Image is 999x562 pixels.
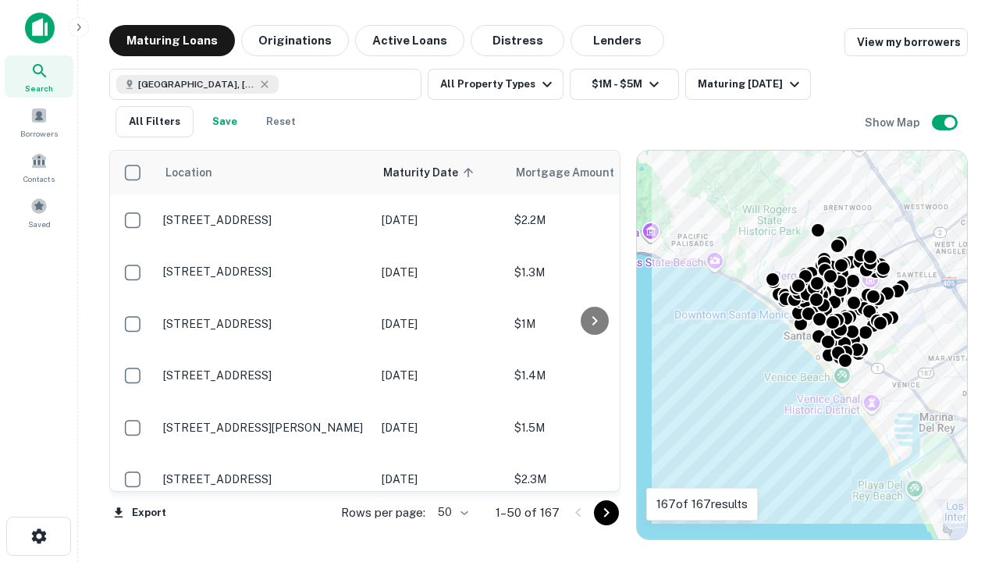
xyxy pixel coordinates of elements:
p: 1–50 of 167 [496,503,560,522]
p: [STREET_ADDRESS] [163,317,366,331]
button: All Filters [116,106,194,137]
button: Reset [256,106,306,137]
p: $1.5M [514,419,670,436]
p: [STREET_ADDRESS] [163,472,366,486]
a: Saved [5,191,73,233]
p: [STREET_ADDRESS] [163,265,366,279]
p: [DATE] [382,264,499,281]
p: [DATE] [382,367,499,384]
div: Maturing [DATE] [698,75,804,94]
p: [STREET_ADDRESS] [163,213,366,227]
p: [DATE] [382,315,499,333]
p: $1.3M [514,264,670,281]
button: Save your search to get updates of matches that match your search criteria. [200,106,250,137]
span: [GEOGRAPHIC_DATA], [GEOGRAPHIC_DATA], [GEOGRAPHIC_DATA] [138,77,255,91]
iframe: Chat Widget [921,437,999,512]
button: All Property Types [428,69,563,100]
button: Originations [241,25,349,56]
button: Active Loans [355,25,464,56]
a: Borrowers [5,101,73,143]
p: Rows per page: [341,503,425,522]
button: [GEOGRAPHIC_DATA], [GEOGRAPHIC_DATA], [GEOGRAPHIC_DATA] [109,69,421,100]
p: $1M [514,315,670,333]
p: $1.4M [514,367,670,384]
div: 0 0 [637,151,967,539]
button: Go to next page [594,500,619,525]
span: Maturity Date [383,163,478,182]
button: Distress [471,25,564,56]
p: [STREET_ADDRESS] [163,368,366,382]
span: Search [25,82,53,94]
th: Maturity Date [374,151,507,194]
span: Location [165,163,212,182]
a: View my borrowers [844,28,968,56]
a: Search [5,55,73,98]
span: Mortgage Amount [516,163,635,182]
img: capitalize-icon.png [25,12,55,44]
p: [DATE] [382,419,499,436]
p: [STREET_ADDRESS][PERSON_NAME] [163,421,366,435]
button: $1M - $5M [570,69,679,100]
th: Location [155,151,374,194]
span: Contacts [23,173,55,185]
button: Maturing [DATE] [685,69,811,100]
div: 50 [432,501,471,524]
a: Contacts [5,146,73,188]
button: Lenders [571,25,664,56]
p: 167 of 167 results [656,495,748,514]
p: [DATE] [382,212,499,229]
p: $2.2M [514,212,670,229]
p: [DATE] [382,471,499,488]
span: Borrowers [20,127,58,140]
p: $2.3M [514,471,670,488]
h6: Show Map [865,114,923,131]
span: Saved [28,218,51,230]
th: Mortgage Amount [507,151,678,194]
button: Maturing Loans [109,25,235,56]
button: Export [109,501,170,525]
